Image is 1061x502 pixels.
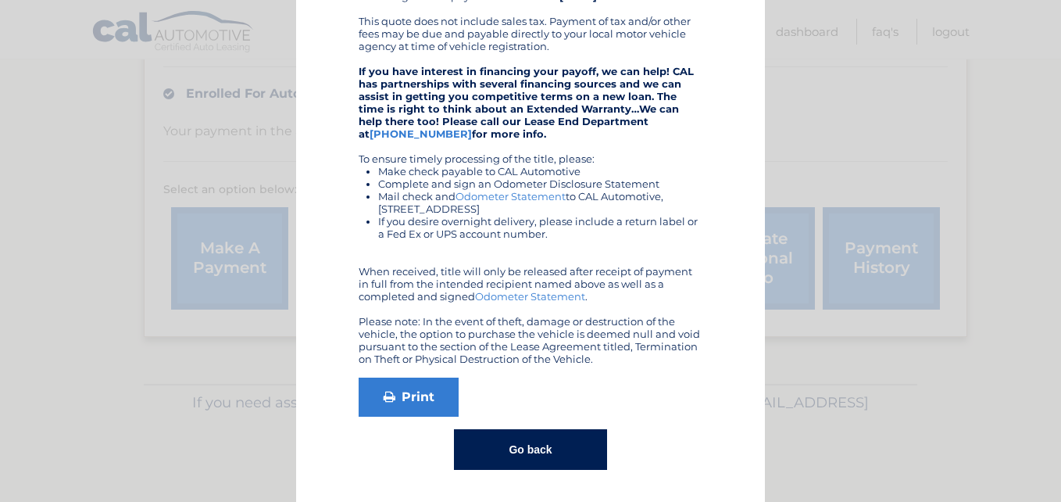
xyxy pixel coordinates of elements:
[455,190,566,203] a: Odometer Statement
[475,290,585,303] a: Odometer Statement
[378,165,702,177] li: Make check payable to CAL Automotive
[359,378,459,417] a: Print
[378,190,702,215] li: Mail check and to CAL Automotive, [STREET_ADDRESS]
[370,127,472,140] a: [PHONE_NUMBER]
[378,215,702,240] li: If you desire overnight delivery, please include a return label or a Fed Ex or UPS account number.
[454,429,606,470] button: Go back
[378,177,702,190] li: Complete and sign an Odometer Disclosure Statement
[359,65,694,140] strong: If you have interest in financing your payoff, we can help! CAL has partnerships with several fin...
